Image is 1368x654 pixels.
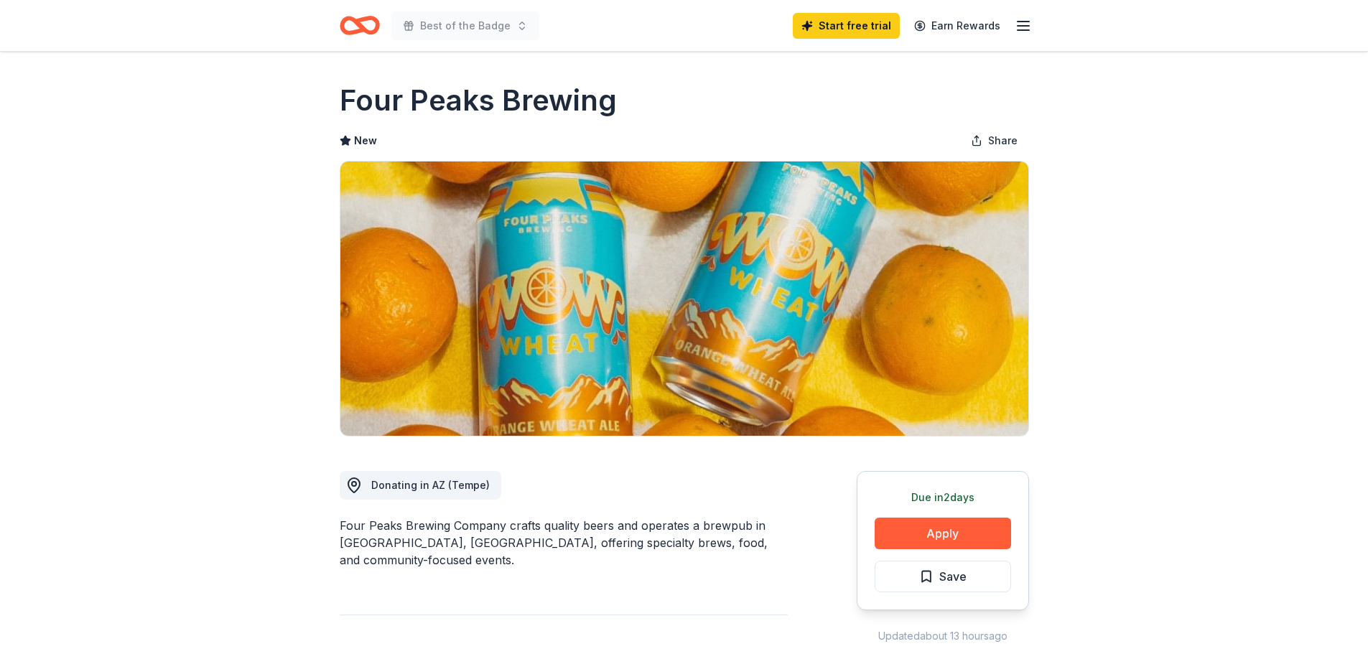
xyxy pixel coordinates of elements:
[857,627,1029,645] div: Updated about 13 hours ago
[988,132,1018,149] span: Share
[939,567,967,586] span: Save
[391,11,539,40] button: Best of the Badge
[340,162,1028,436] img: Image for Four Peaks Brewing
[340,517,788,569] div: Four Peaks Brewing Company crafts quality beers and operates a brewpub in [GEOGRAPHIC_DATA], [GEO...
[371,479,490,491] span: Donating in AZ (Tempe)
[793,13,900,39] a: Start free trial
[340,80,617,121] h1: Four Peaks Brewing
[340,9,380,42] a: Home
[875,561,1011,592] button: Save
[875,518,1011,549] button: Apply
[875,489,1011,506] div: Due in 2 days
[420,17,511,34] span: Best of the Badge
[354,132,377,149] span: New
[959,126,1029,155] button: Share
[906,13,1009,39] a: Earn Rewards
